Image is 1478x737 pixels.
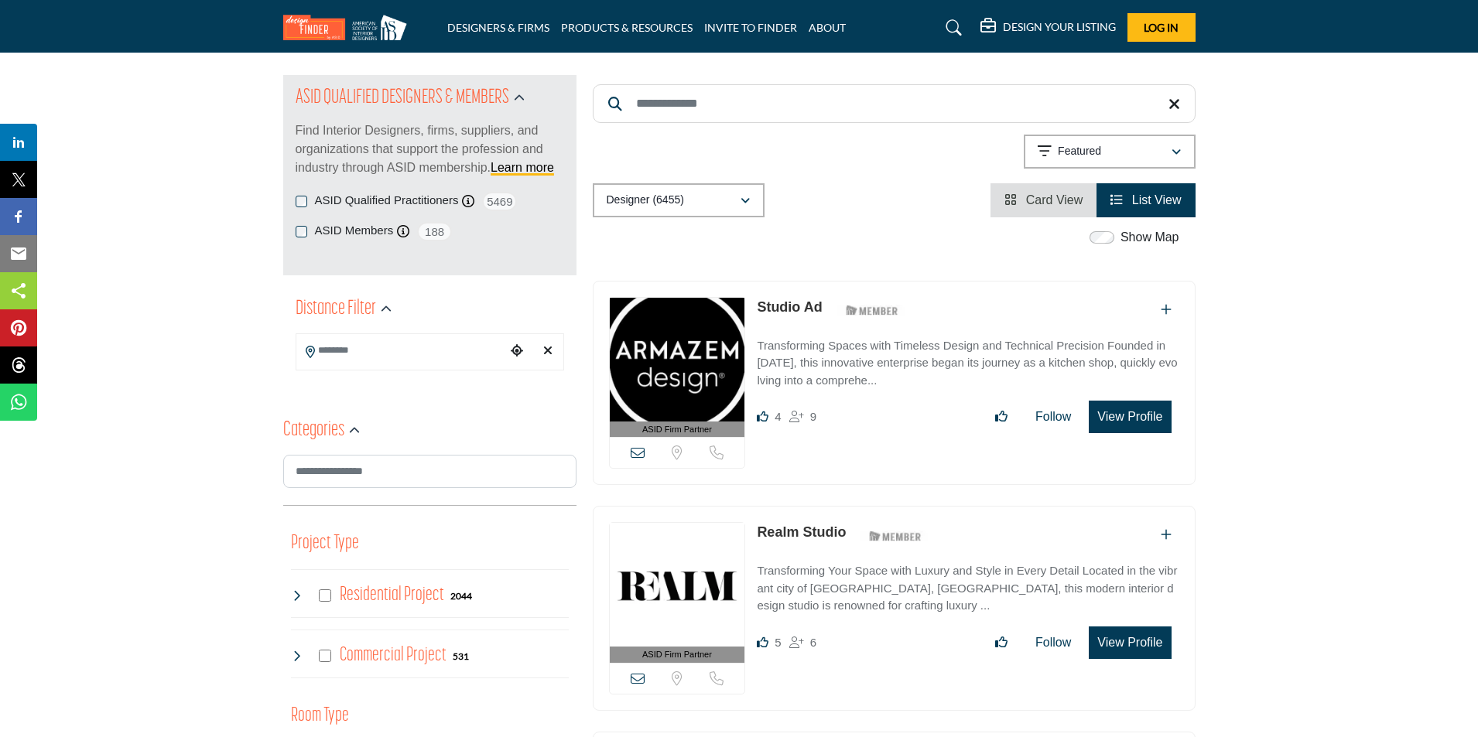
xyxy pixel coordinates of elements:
[561,21,693,34] a: PRODUCTS & RESOURCES
[1058,144,1101,159] p: Featured
[757,337,1179,390] p: Transforming Spaces with Timeless Design and Technical Precision Founded in [DATE], this innovati...
[607,193,684,208] p: Designer (6455)
[704,21,797,34] a: INVITE TO FINDER
[860,526,930,545] img: ASID Members Badge Icon
[757,553,1179,615] a: Transforming Your Space with Luxury and Style in Every Detail Located in the vibrant city of [GEO...
[1144,21,1179,34] span: Log In
[296,226,307,237] input: ASID Members checkbox
[417,222,452,241] span: 188
[447,21,549,34] a: DESIGNERS & FIRMS
[1161,303,1172,316] a: Add To List
[1110,193,1181,206] a: View List
[980,19,1116,37] div: DESIGN YOUR LISTING
[283,15,415,40] img: Site Logo
[610,298,745,421] img: Studio Ad
[340,642,446,669] h4: Commercial Project: Involve the design, construction, or renovation of spaces used for business p...
[291,701,349,731] button: Room Type
[610,298,745,438] a: ASID Firm Partner
[296,84,509,112] h2: ASID QUALIFIED DESIGNERS & MEMBERS
[593,84,1196,123] input: Search Keyword
[453,649,469,663] div: 531 Results For Commercial Project
[1025,401,1081,432] button: Follow
[1003,20,1116,34] h5: DESIGN YOUR LISTING
[296,196,307,207] input: ASID Qualified Practitioners checkbox
[757,562,1179,615] p: Transforming Your Space with Luxury and Style in Every Detail Located in the vibrant city of [GEO...
[985,401,1018,432] button: Like listing
[757,411,768,422] i: Likes
[1097,183,1195,217] li: List View
[283,417,344,445] h2: Categories
[1026,193,1083,206] span: Card View
[593,183,765,217] button: Designer (6455)
[757,522,846,543] p: Realm Studio
[610,523,745,663] a: ASID Firm Partner
[809,21,846,34] a: ABOUT
[450,591,472,602] b: 2044
[482,192,517,211] span: 5469
[315,192,459,210] label: ASID Qualified Practitioners
[642,648,712,661] span: ASID Firm Partner
[319,589,331,602] input: Select Residential Project checkbox
[837,301,907,320] img: ASID Members Badge Icon
[757,328,1179,390] a: Transforming Spaces with Timeless Design and Technical Precision Founded in [DATE], this innovati...
[931,15,972,40] a: Search
[642,423,712,436] span: ASID Firm Partner
[340,582,444,609] h4: Residential Project: Types of projects range from simple residential renovations to highly comple...
[450,589,472,602] div: 2044 Results For Residential Project
[291,529,359,558] button: Project Type
[789,633,816,652] div: Followers
[757,299,822,315] a: Studio Ad
[1132,193,1182,206] span: List View
[283,455,576,488] input: Search Category
[810,636,816,649] span: 6
[810,410,816,423] span: 9
[789,408,816,426] div: Followers
[757,297,822,318] p: Studio Ad
[1004,193,1083,206] a: View Card
[319,650,331,662] input: Select Commercial Project checkbox
[985,627,1018,658] button: Like listing
[1024,135,1196,169] button: Featured
[1025,627,1081,658] button: Follow
[536,335,559,368] div: Clear search location
[775,636,781,649] span: 5
[1120,228,1179,247] label: Show Map
[296,121,564,177] p: Find Interior Designers, firms, suppliers, and organizations that support the profession and indu...
[315,222,394,240] label: ASID Members
[296,336,505,366] input: Search Location
[757,524,846,540] a: Realm Studio
[1127,13,1196,42] button: Log In
[1089,626,1171,659] button: View Profile
[491,161,554,174] a: Learn more
[757,636,768,648] i: Likes
[775,410,781,423] span: 4
[1161,528,1172,541] a: Add To List
[453,651,469,662] b: 531
[990,183,1097,217] li: Card View
[610,523,745,647] img: Realm Studio
[1089,401,1171,433] button: View Profile
[505,335,529,368] div: Choose your current location
[296,295,376,323] h2: Distance Filter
